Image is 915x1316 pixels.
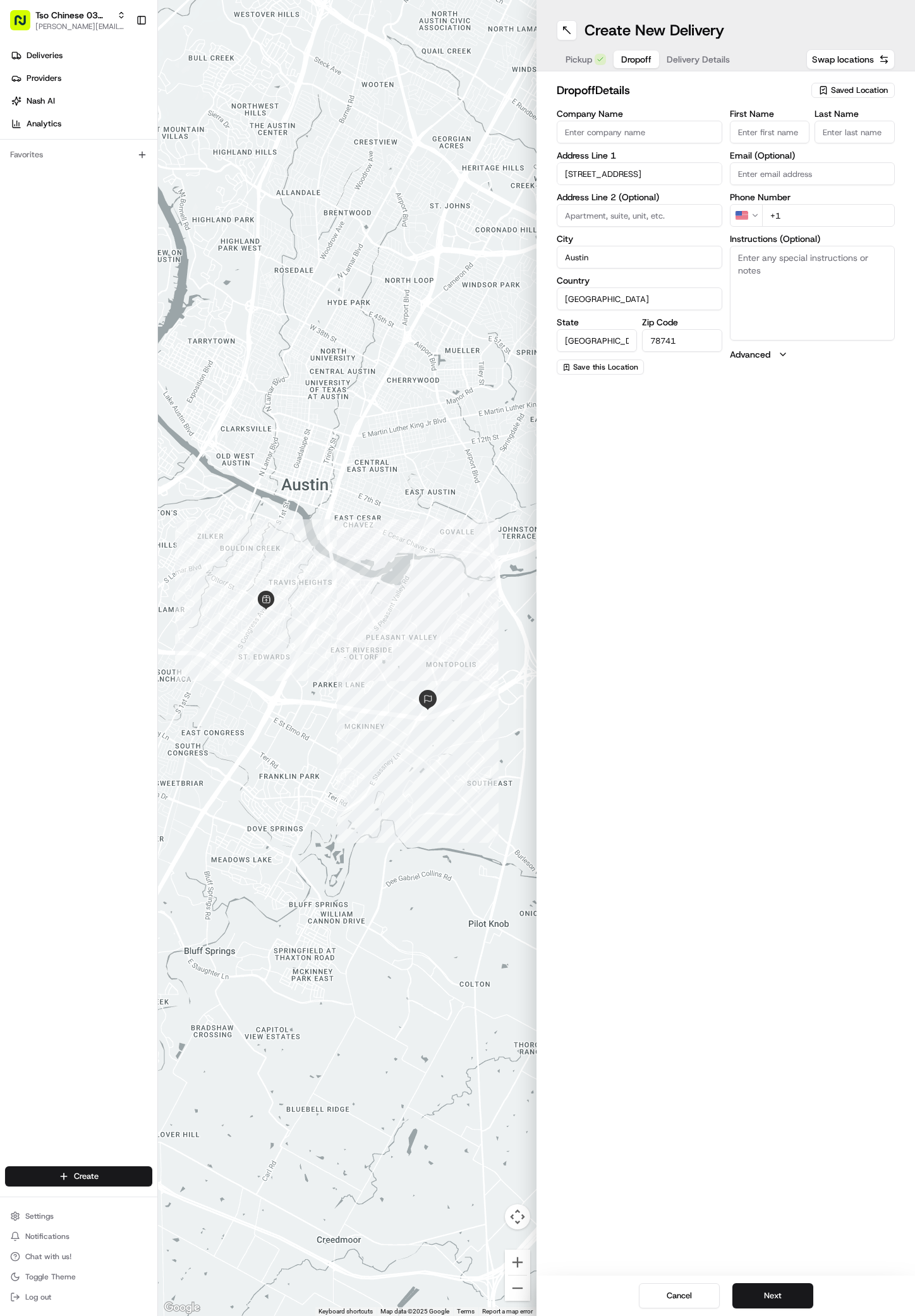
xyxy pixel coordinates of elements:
span: Pickup [566,53,592,66]
a: Deliveries [5,45,157,66]
button: Toggle Theme [5,1268,152,1286]
input: Enter email address [730,162,895,185]
span: Knowledge Base [25,282,97,295]
label: Advanced [730,348,770,361]
a: Analytics [5,114,157,134]
span: Delivery Details [667,53,730,66]
a: 📗Knowledge Base [8,277,102,300]
label: First Name [730,109,810,118]
button: Saved Location [811,81,895,99]
button: Zoom out [505,1276,530,1301]
img: 1736555255976-a54dd68f-1ca7-489b-9aae-adbdc363a1c4 [25,231,35,241]
span: Analytics [27,118,61,130]
span: Create [74,1171,99,1182]
button: See all [196,162,230,177]
button: Start new chat [215,124,230,140]
button: Create [5,1166,152,1186]
label: Last Name [815,109,895,118]
span: Toggle Theme [25,1272,76,1282]
label: Address Line 2 (Optional) [557,193,722,202]
a: Nash AI [5,91,157,111]
span: Wisdom [PERSON_NAME] [39,230,135,240]
button: Cancel [639,1283,720,1308]
input: Enter first name [730,121,810,143]
button: Zoom in [505,1250,530,1275]
button: Tso Chinese 03 TsoCo[PERSON_NAME][EMAIL_ADDRESS][DOMAIN_NAME] [5,5,131,35]
div: 💻 [107,284,117,294]
button: Swap locations [806,49,895,69]
span: API Documentation [119,282,203,295]
span: Pylon [126,313,153,323]
a: 💻API Documentation [102,277,208,300]
label: Email (Optional) [730,151,895,160]
button: Chat with us! [5,1248,152,1265]
h1: Create New Delivery [585,20,724,40]
span: Saved Location [831,85,888,96]
span: Providers [27,73,61,84]
img: Google [161,1300,203,1316]
label: Phone Number [730,193,895,202]
label: Country [557,276,722,285]
button: Log out [5,1288,152,1306]
h2: dropoff Details [557,81,804,99]
button: Keyboard shortcuts [318,1307,373,1316]
span: [DATE] [144,230,170,240]
label: Zip Code [642,318,722,327]
label: City [557,234,722,243]
button: Save this Location [557,359,644,375]
input: Enter state [557,329,637,352]
label: Instructions (Optional) [730,234,895,243]
span: [DATE] [176,196,202,206]
a: Terms [457,1308,475,1315]
button: Map camera controls [505,1204,530,1229]
img: 1736555255976-a54dd68f-1ca7-489b-9aae-adbdc363a1c4 [13,121,35,143]
button: Notifications [5,1228,152,1245]
img: Nash [13,13,38,38]
label: State [557,318,637,327]
button: [PERSON_NAME][EMAIL_ADDRESS][DOMAIN_NAME] [35,21,126,32]
input: Apartment, suite, unit, etc. [557,204,722,227]
input: Enter phone number [762,204,895,227]
span: Dropoff [621,53,651,66]
span: Swap locations [812,53,874,66]
label: Company Name [557,109,722,118]
input: Enter city [557,246,722,269]
span: Notifications [25,1231,70,1241]
span: • [137,230,142,240]
a: Open this area in Google Maps (opens a new window) [161,1300,203,1316]
img: Wisdom Oko [13,218,33,243]
div: 📗 [13,284,23,294]
span: Deliveries [27,50,63,61]
span: [PERSON_NAME] (Store Manager) [39,196,166,206]
img: 8571987876998_91fb9ceb93ad5c398215_72.jpg [27,121,49,143]
div: Favorites [5,145,152,165]
button: Settings [5,1207,152,1225]
span: Save this Location [573,362,638,372]
button: Advanced [730,348,895,361]
div: Start new chat [57,121,207,133]
a: Powered byPylon [89,313,153,323]
span: Nash AI [27,95,55,107]
span: Log out [25,1292,51,1302]
p: Welcome 👋 [13,51,230,71]
img: Antonia (Store Manager) [13,184,33,204]
span: Map data ©2025 Google [380,1308,449,1315]
div: Past conversations [13,164,85,174]
input: Enter last name [815,121,895,143]
input: Clear [33,81,209,95]
button: Tso Chinese 03 TsoCo [35,9,112,21]
input: Enter zip code [642,329,722,352]
span: Chat with us! [25,1252,71,1262]
span: • [169,196,173,206]
button: Next [732,1283,813,1308]
input: Enter country [557,287,722,310]
input: Enter address [557,162,722,185]
a: Providers [5,68,157,88]
a: Report a map error [482,1308,533,1315]
input: Enter company name [557,121,722,143]
div: We're available if you need us! [57,133,174,143]
span: Settings [25,1211,54,1221]
label: Address Line 1 [557,151,722,160]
